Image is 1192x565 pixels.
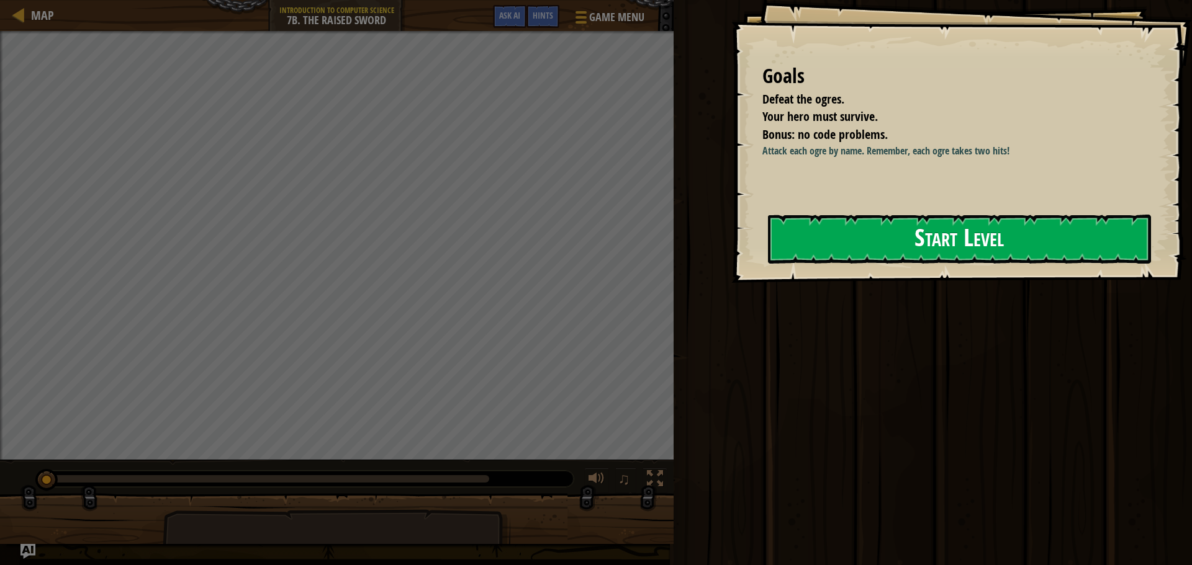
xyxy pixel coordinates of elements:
button: Adjust volume [584,468,609,493]
span: Your hero must survive. [762,108,878,125]
button: Toggle fullscreen [643,468,667,493]
a: Map [25,7,54,24]
button: Start Level [768,215,1151,264]
button: Ask AI [493,5,526,28]
span: Hints [533,9,553,21]
span: Ask AI [499,9,520,21]
li: Your hero must survive. [747,108,1145,126]
li: Defeat the ogres. [747,91,1145,109]
button: Game Menu [566,5,652,34]
span: Bonus: no code problems. [762,126,888,143]
li: Bonus: no code problems. [747,126,1145,144]
p: Attack each ogre by name. Remember, each ogre takes two hits! [762,144,1158,158]
button: ♫ [615,468,636,493]
span: Map [31,7,54,24]
span: ♫ [618,469,630,488]
div: Goals [762,62,1149,91]
span: Defeat the ogres. [762,91,844,107]
span: Game Menu [589,9,644,25]
button: Ask AI [20,544,35,559]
